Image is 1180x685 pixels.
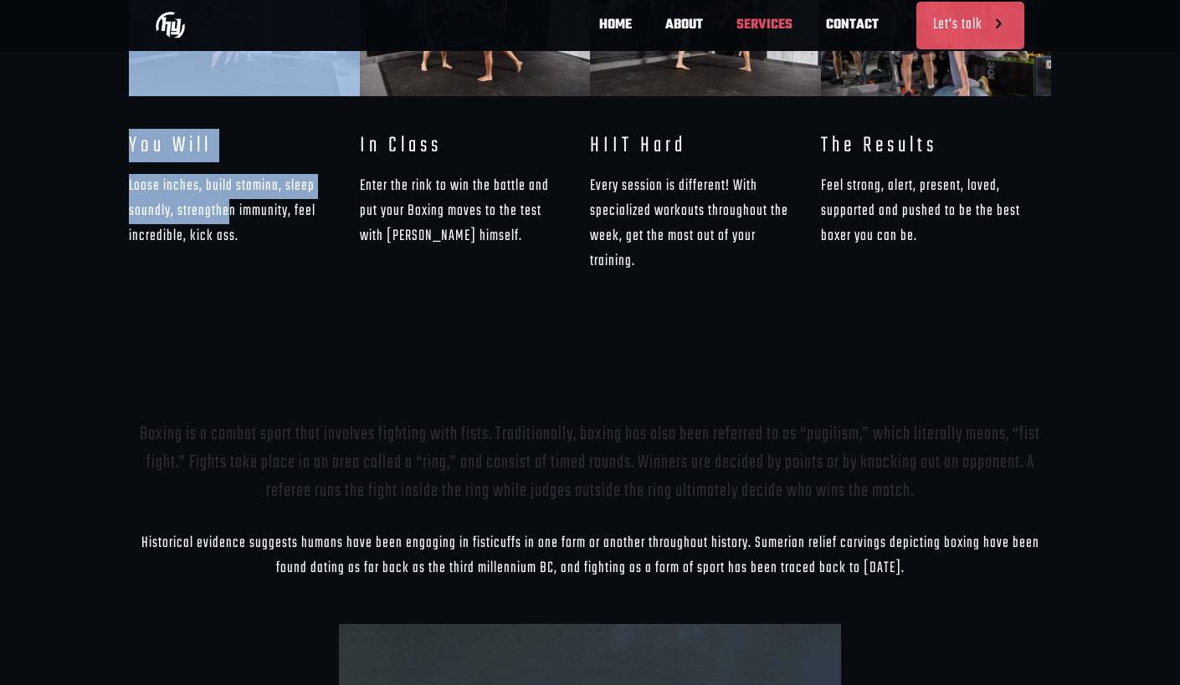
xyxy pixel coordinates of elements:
[916,2,1024,49] a: Let's talk
[129,174,336,249] p: Loose inches, build stamina, sleep soundly, strengthen immunity, feel incredible, kick ass.
[821,130,1029,161] h4: The Results
[156,10,185,39] img: Boxing Personal Training
[821,174,1029,249] p: Feel strong, alert, present, loved, supported and pushed to be the best boxer you can be.
[590,130,798,161] h4: HIIT Hard
[590,174,798,274] p: Every session is different! With specialized workouts throughout the week, get the most out of yo...
[360,130,567,161] h4: In Class
[139,420,1041,505] p: Boxing is a combat sport that involves fighting with fists. Traditionally, boxing has also been r...
[360,174,567,249] p: Enter the rink to win the battle and put your Boxing moves to the test with [PERSON_NAME] himself.
[129,130,336,161] h4: You Will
